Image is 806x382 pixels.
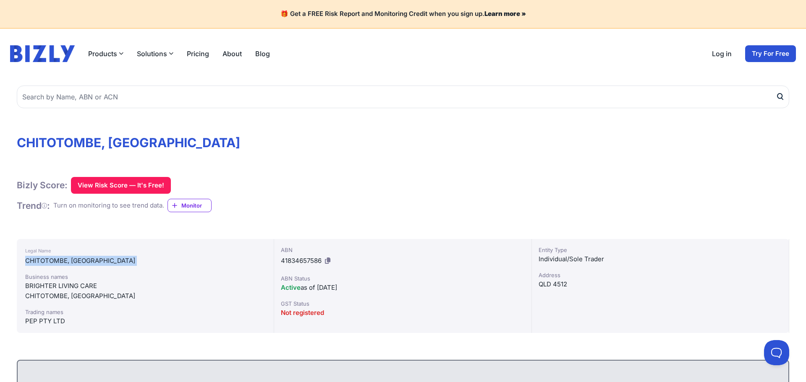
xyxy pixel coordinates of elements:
span: Monitor [181,201,211,210]
div: Turn on monitoring to see trend data. [53,201,164,210]
div: Business names [25,273,265,281]
button: Products [88,49,123,59]
div: ABN [281,246,524,254]
div: GST Status [281,299,524,308]
span: Active [281,283,301,291]
h4: 🎁 Get a FREE Risk Report and Monitoring Credit when you sign up. [10,10,796,18]
span: Not registered [281,309,324,317]
span: 41834657586 [281,257,322,265]
input: Search by Name, ABN or ACN [17,86,789,108]
a: Try For Free [745,45,796,62]
div: Legal Name [25,246,265,256]
div: Address [539,271,782,279]
div: Trading names [25,308,265,316]
a: Monitor [167,199,212,212]
div: BRIGHTER LIVING CARE [25,281,265,291]
div: QLD 4512 [539,279,782,289]
div: ABN Status [281,274,524,283]
a: Log in [712,49,732,59]
div: Entity Type [539,246,782,254]
button: Solutions [137,49,173,59]
h1: Bizly Score: [17,179,68,191]
div: CHITOTOMBE, [GEOGRAPHIC_DATA] [25,256,265,266]
div: as of [DATE] [281,283,524,293]
h1: Trend : [17,200,50,211]
a: About [222,49,242,59]
div: PEP PTY LTD [25,316,265,326]
div: CHITOTOMBE, [GEOGRAPHIC_DATA] [25,291,265,301]
a: Blog [255,49,270,59]
a: Learn more » [484,10,526,18]
iframe: Toggle Customer Support [764,340,789,365]
div: Individual/Sole Trader [539,254,782,264]
h1: CHITOTOMBE, [GEOGRAPHIC_DATA] [17,135,789,150]
a: Pricing [187,49,209,59]
button: View Risk Score — It's Free! [71,177,171,194]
